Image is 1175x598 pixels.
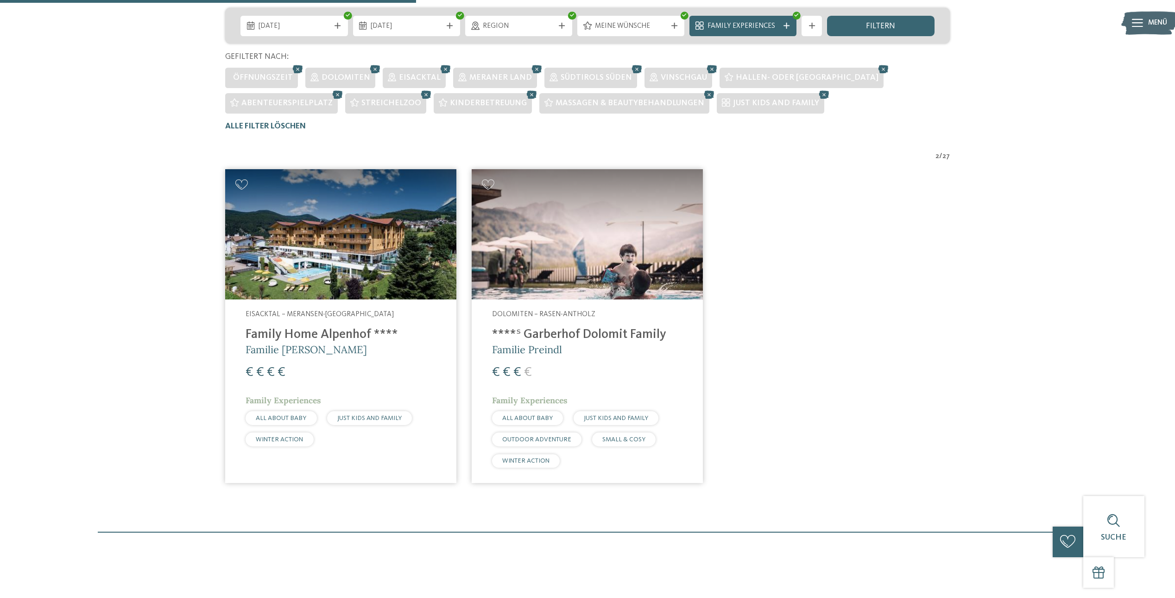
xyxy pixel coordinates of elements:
span: Vinschgau [661,74,707,82]
span: Massagen & Beautybehandlungen [556,99,704,107]
span: ALL ABOUT BABY [256,415,306,421]
span: € [278,366,285,379]
span: JUST KIDS AND FAMILY [584,415,648,421]
span: OUTDOOR ADVENTURE [502,436,571,443]
span: [DATE] [259,21,330,32]
span: Region [483,21,554,32]
span: Family Experiences [246,395,321,406]
span: Eisacktal – Meransen-[GEOGRAPHIC_DATA] [246,311,394,318]
span: € [513,366,521,379]
img: Familienhotels gesucht? Hier findet ihr die besten! [472,169,703,299]
span: Meine Wünsche [595,21,666,32]
span: Eisacktal [399,74,441,82]
span: Streichelzoo [361,99,421,107]
span: 27 [942,152,950,162]
span: € [503,366,511,379]
span: € [256,366,264,379]
span: [DATE] [371,21,442,32]
span: Dolomiten – Rasen-Antholz [492,311,595,318]
span: Dolomiten [322,74,370,82]
span: Family Experiences [708,21,779,32]
span: Gefiltert nach: [225,53,289,61]
span: JUST KIDS AND FAMILY [733,99,819,107]
span: Abenteuerspielplatz [241,99,333,107]
span: SMALL & COSY [602,436,645,443]
span: Familie [PERSON_NAME] [246,343,367,356]
span: € [267,366,275,379]
span: Meraner Land [469,74,532,82]
span: JUST KIDS AND FAMILY [337,415,402,421]
span: Alle Filter löschen [225,122,306,130]
img: Family Home Alpenhof **** [225,169,456,299]
span: 2 [935,152,939,162]
h4: ****ˢ Garberhof Dolomit Family [492,327,682,343]
span: Hallen- oder [GEOGRAPHIC_DATA] [736,74,878,82]
span: Südtirols Süden [561,74,632,82]
span: € [524,366,532,379]
span: Öffnungszeit [233,74,293,82]
h4: Family Home Alpenhof **** [246,327,436,343]
span: Familie Preindl [492,343,562,356]
span: Suche [1101,534,1126,541]
span: WINTER ACTION [256,436,303,443]
span: Kinderbetreuung [450,99,527,107]
span: ALL ABOUT BABY [502,415,553,421]
span: filtern [866,22,895,31]
a: Familienhotels gesucht? Hier findet ihr die besten! Dolomiten – Rasen-Antholz ****ˢ Garberhof Dol... [472,169,703,483]
span: € [246,366,253,379]
span: € [492,366,500,379]
span: / [939,152,942,162]
a: Familienhotels gesucht? Hier findet ihr die besten! Eisacktal – Meransen-[GEOGRAPHIC_DATA] Family... [225,169,456,483]
span: WINTER ACTION [502,458,550,464]
span: Family Experiences [492,395,568,406]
